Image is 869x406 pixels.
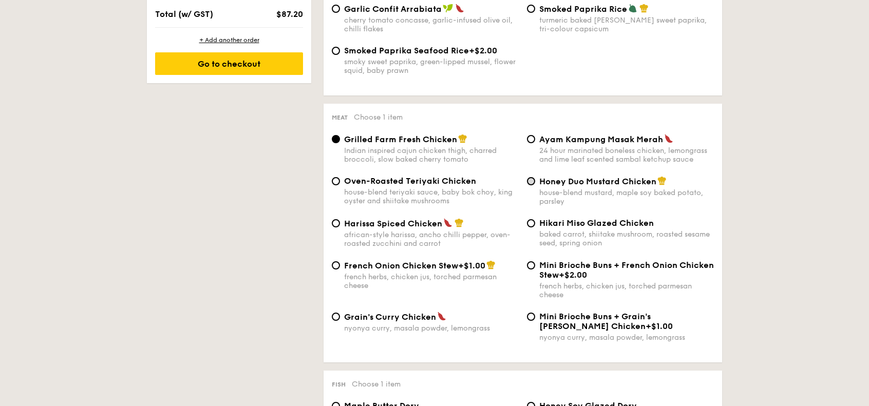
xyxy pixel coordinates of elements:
[443,4,453,13] img: icon-vegan.f8ff3823.svg
[344,46,469,55] span: Smoked Paprika Seafood Rice
[458,134,467,143] img: icon-chef-hat.a58ddaea.svg
[527,5,535,13] input: Smoked Paprika Riceturmeric baked [PERSON_NAME] sweet paprika, tri-colour capsicum
[539,333,714,342] div: nyonya curry, masala powder, lemongrass
[344,324,519,333] div: nyonya curry, masala powder, lemongrass
[527,177,535,185] input: Honey Duo Mustard Chickenhouse-blend mustard, maple soy baked potato, parsley
[344,219,442,228] span: Harissa Spiced Chicken
[657,176,667,185] img: icon-chef-hat.a58ddaea.svg
[332,261,340,269] input: French Onion Chicken Stew+$1.00french herbs, chicken jus, torched parmesan cheese
[276,9,303,19] span: $87.20
[539,260,714,280] span: Mini Brioche Buns + French Onion Chicken Stew
[332,219,340,227] input: Harissa Spiced Chickenafrican-style harissa, ancho chilli pepper, oven-roasted zucchini and carrot
[458,261,485,270] span: +$1.00
[539,282,714,299] div: french herbs, chicken jus, torched parmesan cheese
[539,218,654,228] span: Hikari Miso Glazed Chicken
[639,4,649,13] img: icon-chef-hat.a58ddaea.svg
[455,4,464,13] img: icon-spicy.37a8142b.svg
[539,4,627,14] span: Smoked Paprika Rice
[332,5,340,13] input: Garlic Confit Arrabiatacherry tomato concasse, garlic-infused olive oil, chilli flakes
[469,46,497,55] span: +$2.00
[486,260,496,269] img: icon-chef-hat.a58ddaea.svg
[344,230,519,248] div: african-style harissa, ancho chilli pepper, oven-roasted zucchini and carrot
[646,321,673,331] span: +$1.00
[352,380,401,389] span: Choose 1 item
[527,261,535,269] input: Mini Brioche Buns + French Onion Chicken Stew+$2.00french herbs, chicken jus, torched parmesan ch...
[539,146,714,164] div: 24 hour marinated boneless chicken, lemongrass and lime leaf scented sambal ketchup sauce
[539,177,656,186] span: Honey Duo Mustard Chicken
[155,52,303,75] div: Go to checkout
[344,4,442,14] span: Garlic Confit Arrabiata
[155,36,303,44] div: + Add another order
[539,312,651,331] span: Mini Brioche Buns + Grain's [PERSON_NAME] Chicken
[344,57,519,75] div: smoky sweet paprika, green-lipped mussel, flower squid, baby prawn
[332,177,340,185] input: Oven-Roasted Teriyaki Chickenhouse-blend teriyaki sauce, baby bok choy, king oyster and shiitake ...
[344,176,476,186] span: Oven-Roasted Teriyaki Chicken
[539,188,714,206] div: house-blend mustard, maple soy baked potato, parsley
[539,134,663,144] span: Ayam Kampung Masak Merah
[344,188,519,205] div: house-blend teriyaki sauce, baby bok choy, king oyster and shiitake mushrooms
[559,270,587,280] span: +$2.00
[332,135,340,143] input: Grilled Farm Fresh ChickenIndian inspired cajun chicken thigh, charred broccoli, slow baked cherr...
[344,134,457,144] span: Grilled Farm Fresh Chicken
[344,261,458,270] span: French Onion Chicken Stew
[344,146,519,164] div: Indian inspired cajun chicken thigh, charred broccoli, slow baked cherry tomato
[527,313,535,321] input: Mini Brioche Buns + Grain's [PERSON_NAME] Chicken+$1.00nyonya curry, masala powder, lemongrass
[455,218,464,227] img: icon-chef-hat.a58ddaea.svg
[344,16,519,33] div: cherry tomato concasse, garlic-infused olive oil, chilli flakes
[332,381,346,388] span: Fish
[344,273,519,290] div: french herbs, chicken jus, torched parmesan cheese
[527,219,535,227] input: Hikari Miso Glazed Chickenbaked carrot, shiitake mushroom, roasted sesame seed, spring onion
[332,47,340,55] input: Smoked Paprika Seafood Rice+$2.00smoky sweet paprika, green-lipped mussel, flower squid, baby prawn
[332,313,340,321] input: Grain's Curry Chickennyonya curry, masala powder, lemongrass
[527,135,535,143] input: Ayam Kampung Masak Merah24 hour marinated boneless chicken, lemongrass and lime leaf scented samb...
[354,113,403,122] span: Choose 1 item
[628,4,637,13] img: icon-vegetarian.fe4039eb.svg
[539,230,714,247] div: baked carrot, shiitake mushroom, roasted sesame seed, spring onion
[664,134,673,143] img: icon-spicy.37a8142b.svg
[539,16,714,33] div: turmeric baked [PERSON_NAME] sweet paprika, tri-colour capsicum
[332,114,348,121] span: Meat
[437,312,446,321] img: icon-spicy.37a8142b.svg
[155,9,213,19] span: Total (w/ GST)
[344,312,436,322] span: Grain's Curry Chicken
[443,218,452,227] img: icon-spicy.37a8142b.svg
